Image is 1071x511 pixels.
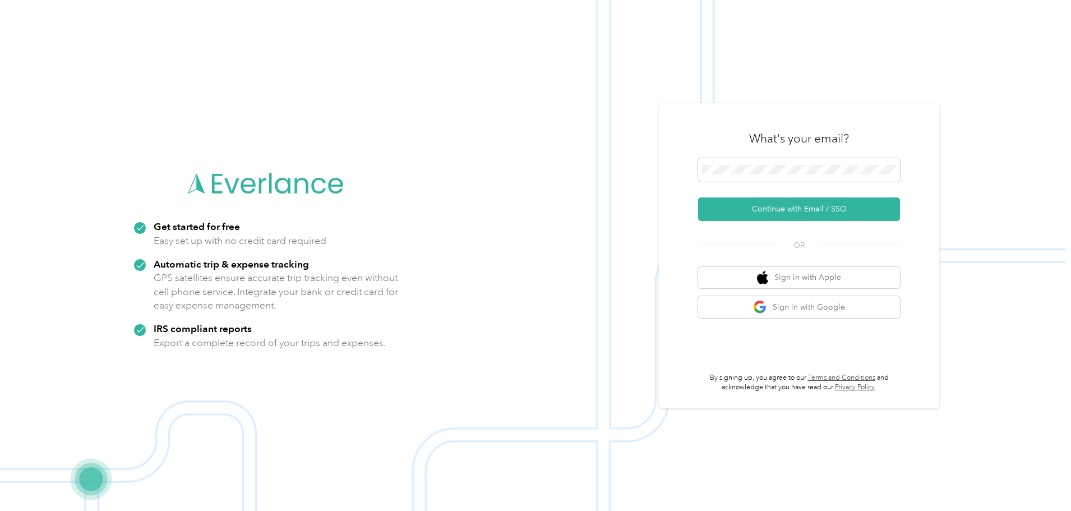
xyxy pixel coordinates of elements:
[1008,448,1071,511] iframe: Everlance-gr Chat Button Frame
[698,296,900,318] button: google logoSign in with Google
[154,234,326,248] p: Easy set up with no credit card required
[698,197,900,221] button: Continue with Email / SSO
[154,323,252,334] strong: IRS compliant reports
[154,220,240,232] strong: Get started for free
[779,240,819,251] span: OR
[749,131,849,146] h3: What's your email?
[154,271,399,312] p: GPS satellites ensure accurate trip tracking even without cell phone service. Integrate your bank...
[698,267,900,289] button: apple logoSign in with Apple
[835,383,875,392] a: Privacy Policy
[698,373,900,393] p: By signing up, you agree to our and acknowledge that you have read our .
[753,300,767,314] img: google logo
[757,271,768,285] img: apple logo
[808,374,875,382] a: Terms and Conditions
[154,258,309,270] strong: Automatic trip & expense tracking
[154,336,386,350] p: Export a complete record of your trips and expenses.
